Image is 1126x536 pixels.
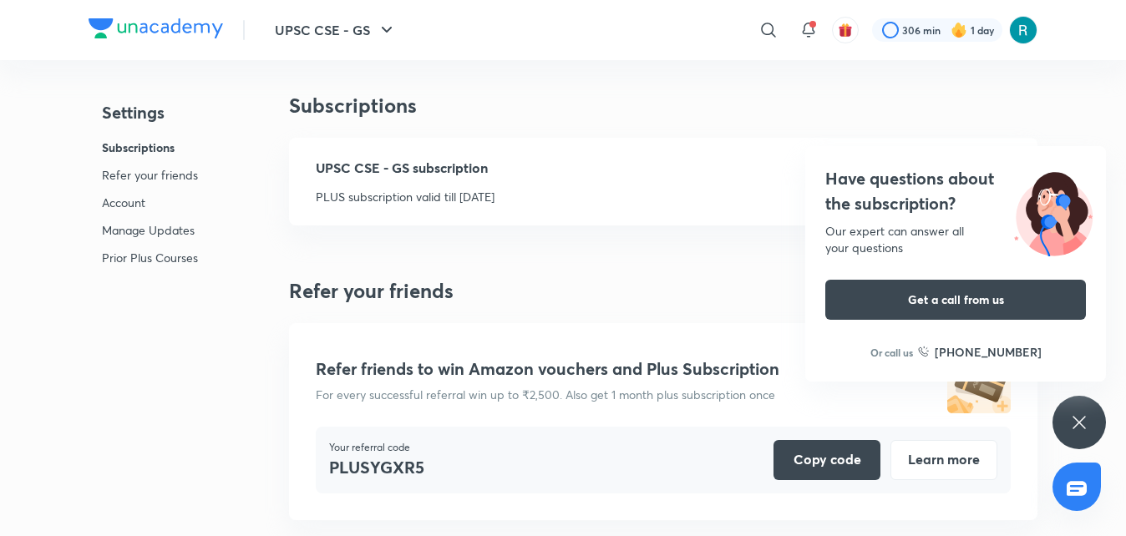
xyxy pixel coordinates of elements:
h4: Settings [102,100,198,125]
a: [PHONE_NUMBER] [918,343,1042,361]
h3: Subscriptions [289,94,1037,118]
h4: PLUSYGXR5 [329,455,424,480]
button: Get a call from us [825,280,1086,320]
img: ttu_illustration_new.svg [1001,166,1106,256]
p: For every successful referral win up to ₹2,500. Also get 1 month plus subscription once [316,386,775,403]
button: avatar [832,17,859,43]
p: UPSC CSE - GS subscription [316,158,495,178]
p: Refer your friends [102,166,198,184]
h4: Have questions about the subscription? [825,166,1086,216]
a: Company Logo [89,18,223,43]
button: UPSC CSE - GS [265,13,407,47]
div: Our expert can answer all your questions [825,223,1086,256]
img: streak [951,22,967,38]
button: Learn more [890,440,997,480]
img: Company Logo [89,18,223,38]
button: Copy code [773,440,880,480]
p: Or call us [870,345,913,360]
p: Prior Plus Courses [102,249,198,266]
p: Subscriptions [102,139,198,156]
p: PLUS subscription valid till [DATE] [316,188,495,205]
p: Account [102,194,198,211]
p: Manage Updates [102,221,198,239]
h3: Refer your friends [289,279,1037,303]
p: Your referral code [329,440,424,455]
img: avatar [838,23,853,38]
img: Rishav Bharadwaj [1009,16,1037,44]
h4: Refer friends to win Amazon vouchers and Plus Subscription [316,359,779,379]
h6: [PHONE_NUMBER] [935,343,1042,361]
